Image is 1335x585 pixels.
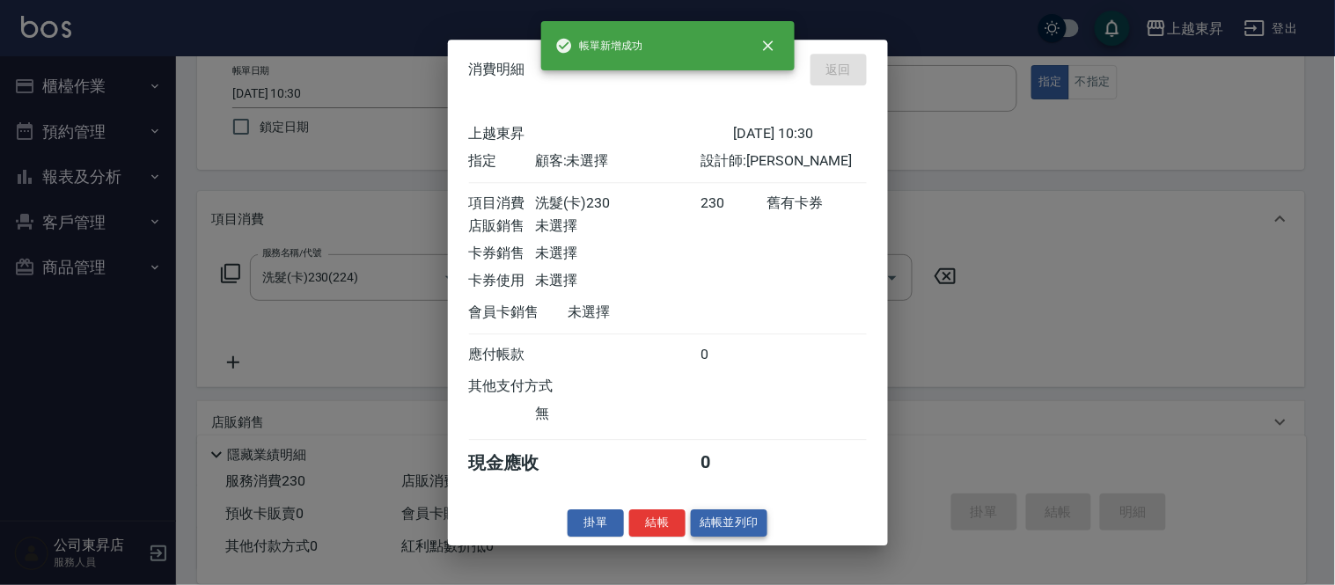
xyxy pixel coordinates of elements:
div: 卡券使用 [469,272,535,290]
div: [DATE] 10:30 [734,125,867,143]
div: 項目消費 [469,194,535,213]
div: 未選擇 [535,272,701,290]
div: 顧客: 未選擇 [535,152,701,171]
div: 230 [701,194,767,213]
div: 上越東昇 [469,125,734,143]
div: 舊有卡券 [767,194,866,213]
button: 結帳並列印 [691,509,767,537]
div: 卡券銷售 [469,245,535,263]
div: 未選擇 [535,217,701,236]
div: 0 [701,451,767,475]
div: 其他支付方式 [469,377,602,396]
div: 未選擇 [535,245,701,263]
div: 0 [701,346,767,364]
span: 帳單新增成功 [555,37,643,55]
div: 現金應收 [469,451,568,475]
div: 店販銷售 [469,217,535,236]
button: 掛單 [568,509,624,537]
div: 洗髮(卡)230 [535,194,701,213]
button: 結帳 [629,509,686,537]
div: 應付帳款 [469,346,535,364]
button: close [749,26,788,65]
div: 指定 [469,152,535,171]
div: 設計師: [PERSON_NAME] [701,152,866,171]
div: 無 [535,405,701,423]
div: 會員卡銷售 [469,303,568,322]
div: 未選擇 [568,303,734,322]
span: 消費明細 [469,61,525,78]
